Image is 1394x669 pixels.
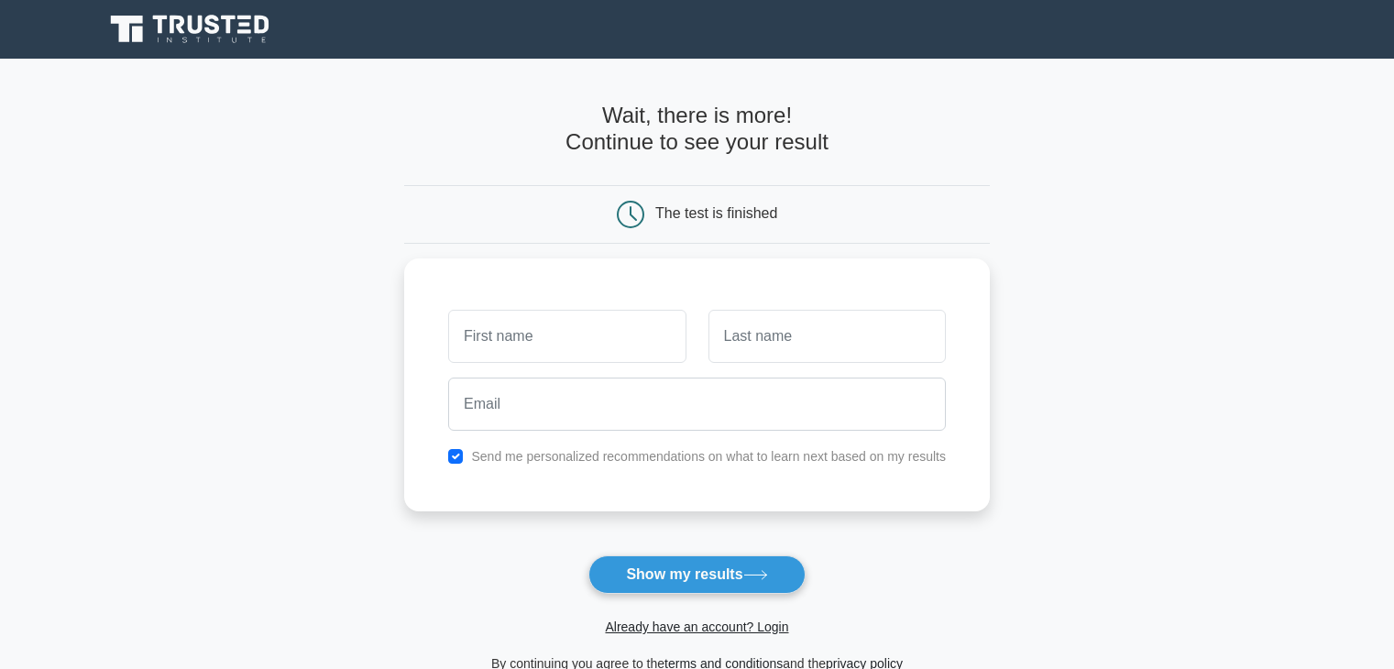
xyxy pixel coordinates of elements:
[448,310,686,363] input: First name
[588,555,805,594] button: Show my results
[471,449,946,464] label: Send me personalized recommendations on what to learn next based on my results
[655,205,777,221] div: The test is finished
[708,310,946,363] input: Last name
[448,378,946,431] input: Email
[404,103,990,156] h4: Wait, there is more! Continue to see your result
[605,620,788,634] a: Already have an account? Login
